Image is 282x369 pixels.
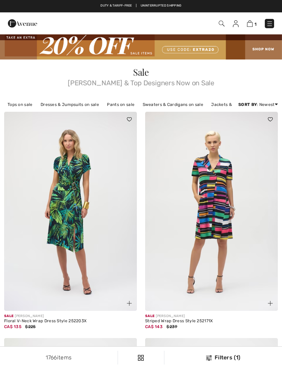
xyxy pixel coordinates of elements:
img: Shopping Bag [247,20,253,27]
span: 1766 [46,354,57,361]
a: Tops on sale [4,100,36,109]
img: 1ère Avenue [8,17,37,30]
a: Sweaters & Cardigans on sale [139,100,207,109]
span: Sale [133,66,149,78]
img: Striped Wrap Dress Style 252171X. Black/Multi [145,112,278,311]
img: heart_black_full.svg [127,117,132,121]
img: Floral V-Neck Wrap Dress Style 252203X. Midnight Blue/Multi [4,112,137,311]
span: 1 [254,22,257,27]
img: Filters [206,355,212,361]
img: plus_v2.svg [127,301,132,306]
a: Pants on sale [104,100,138,109]
span: $225 [25,324,35,329]
a: 1 [247,19,257,28]
strong: Sort By [238,102,257,107]
img: plus_v2.svg [268,301,273,306]
img: Menu [266,20,273,27]
div: [PERSON_NAME] [145,314,278,319]
div: Striped Wrap Dress Style 252171X [145,319,278,324]
span: CA$ 135 [4,324,21,329]
a: Jackets & Blazers on sale [208,100,267,109]
span: [PERSON_NAME] & Top Designers Now on Sale [4,77,278,86]
span: Sale [4,314,13,318]
img: heart_black_full.svg [268,117,273,121]
div: Filters (1) [169,354,278,362]
img: Search [219,21,225,26]
span: CA$ 143 [145,324,163,329]
img: Filters [138,355,144,361]
div: : Newest [238,101,278,108]
img: My Info [233,20,239,27]
span: $239 [166,324,177,329]
div: Floral V-Neck Wrap Dress Style 252203X [4,319,137,324]
a: 1ère Avenue [8,20,37,26]
div: [PERSON_NAME] [4,314,137,319]
a: Dresses & Jumpsuits on sale [37,100,102,109]
span: Sale [145,314,154,318]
